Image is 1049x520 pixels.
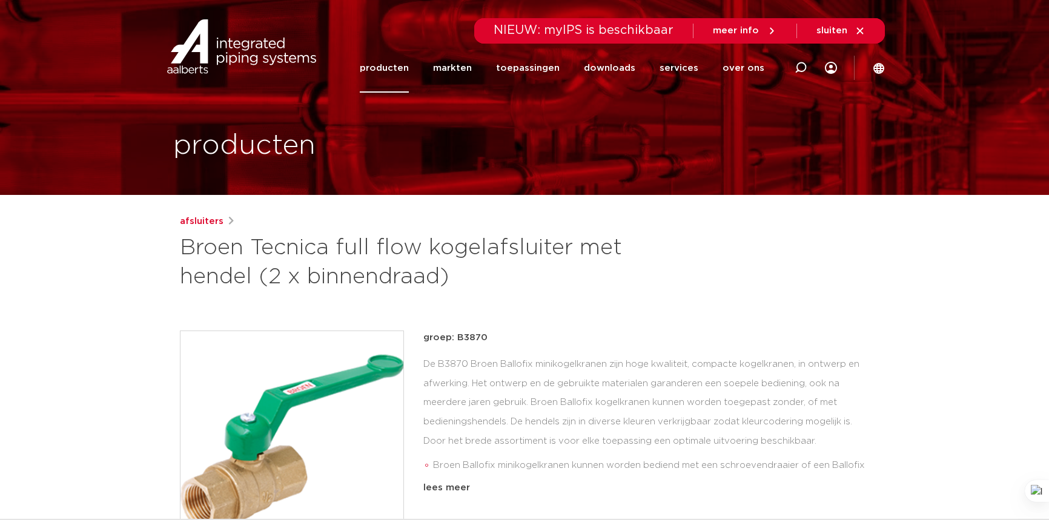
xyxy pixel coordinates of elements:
[173,127,316,165] h1: producten
[423,331,869,345] p: groep: B3870
[825,44,837,93] div: my IPS
[496,44,560,93] a: toepassingen
[723,44,764,93] a: over ons
[180,214,223,229] a: afsluiters
[433,44,472,93] a: markten
[713,26,759,35] span: meer info
[423,481,869,495] div: lees meer
[494,24,673,36] span: NIEUW: myIPS is beschikbaar
[433,456,869,495] li: Broen Ballofix minikogelkranen kunnen worden bediend met een schroevendraaier of een Ballofix hendel
[660,44,698,93] a: services
[423,355,869,476] div: De B3870 Broen Ballofix minikogelkranen zijn hoge kwaliteit, compacte kogelkranen, in ontwerp en ...
[816,25,865,36] a: sluiten
[816,26,847,35] span: sluiten
[584,44,635,93] a: downloads
[180,234,635,292] h1: Broen Tecnica full flow kogelafsluiter met hendel (2 x binnendraad)
[360,44,764,93] nav: Menu
[360,44,409,93] a: producten
[713,25,777,36] a: meer info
